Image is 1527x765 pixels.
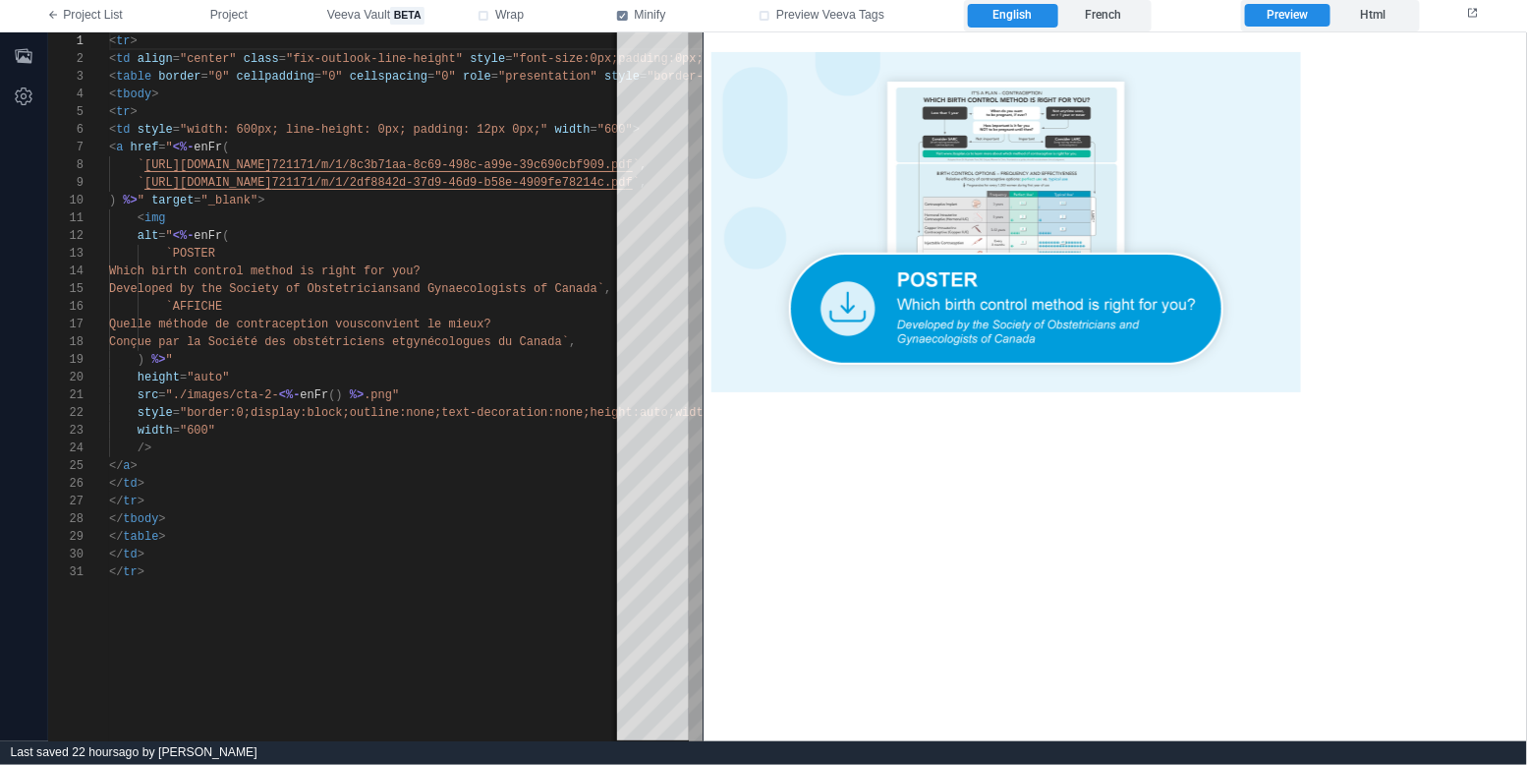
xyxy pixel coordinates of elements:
span: "fix-outlook-line-height" [286,52,463,66]
span: </ [109,477,123,491]
span: convient le mieux? [364,318,491,331]
div: 17 [48,316,84,333]
span: , [604,282,611,296]
span: </ [109,530,123,544]
span: tbody [123,512,158,526]
span: = [158,388,165,402]
span: "0" [208,70,230,84]
div: 11 [48,209,84,227]
div: 12 [48,227,84,245]
span: > [131,105,138,119]
span: ;" [534,123,547,137]
div: 5 [48,103,84,121]
span: > [151,88,158,101]
textarea: Editor content;Press Alt+F1 for Accessibility Options. [109,32,110,50]
span: gynécologues du Canada` [406,335,569,349]
span: style [470,52,505,66]
span: %> [350,388,364,402]
span: </ [109,459,123,473]
span: src [138,388,159,402]
span: cellpadding [237,70,314,84]
span: > [257,194,264,207]
span: < [109,105,116,119]
div: 31 [48,563,84,581]
span: beta [390,7,424,25]
span: `AFFICHE [166,300,223,314]
span: style [604,70,640,84]
span: = [173,52,180,66]
span: Wrap [495,7,524,25]
div: 20 [48,369,84,386]
span: > [158,530,165,544]
span: tbody [116,88,151,101]
div: 13 [48,245,84,263]
span: height [138,371,180,384]
div: 28 [48,510,84,528]
span: "_blank" [201,194,258,207]
span: < [109,34,116,48]
span: > [138,565,144,579]
span: tr [116,34,130,48]
span: td [123,548,137,561]
span: cellspacing [350,70,427,84]
span: = [314,70,321,84]
span: > [138,477,144,491]
span: "border:0;display:block;outline:none;text-decorati [180,406,534,420]
span: = [158,229,165,243]
span: td [116,52,130,66]
span: class [244,52,279,66]
span: ( [222,229,229,243]
span: < [109,123,116,137]
span: td [116,123,130,137]
div: 21 [48,386,84,404]
span: width [138,424,173,438]
span: <%- [173,141,195,154]
span: = [173,406,180,420]
span: = [505,52,512,66]
div: 2 [48,50,84,68]
span: /> [138,441,151,455]
span: tr [116,105,130,119]
span: Which birth control method is right for yo [109,265,406,278]
span: " [138,194,144,207]
div: 16 [48,298,84,316]
div: 4 [48,86,84,103]
span: target [151,194,194,207]
span: < [109,52,116,66]
span: () [328,388,342,402]
span: "presentation" [498,70,597,84]
span: Developed by the Society of Obstetricians [109,282,399,296]
span: alt [138,229,159,243]
span: "600" [597,123,633,137]
span: ` [138,176,144,190]
span: on:none;height:auto;width:100%;font-size:13px;" [534,406,866,420]
span: < [109,70,116,84]
div: 26 [48,475,84,493]
span: " [166,141,173,154]
span: tr [123,565,137,579]
span: ) [138,353,144,367]
div: 7 [48,139,84,156]
span: < [138,211,144,225]
span: = [173,123,180,137]
span: td [123,477,137,491]
span: = [201,70,208,84]
span: style [138,123,173,137]
span: table [116,70,151,84]
span: </ [109,548,123,561]
span: Conçue par la Société des obstétriciens et [109,335,406,349]
div: 27 [48,493,84,510]
span: Preview Veeva Tags [776,7,884,25]
div: 3 [48,68,84,86]
span: table [123,530,158,544]
div: 15 [48,280,84,298]
span: "600" [180,424,215,438]
div: 23 [48,422,84,440]
span: tr [123,495,137,508]
div: 8 [48,156,84,174]
span: and Gynaecologists of Canada` [399,282,604,296]
label: Html [1330,4,1415,28]
span: "./images/cta-2- [166,388,279,402]
span: "width: 600px; line-height: 0px; padding: 12px 0px [180,123,534,137]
